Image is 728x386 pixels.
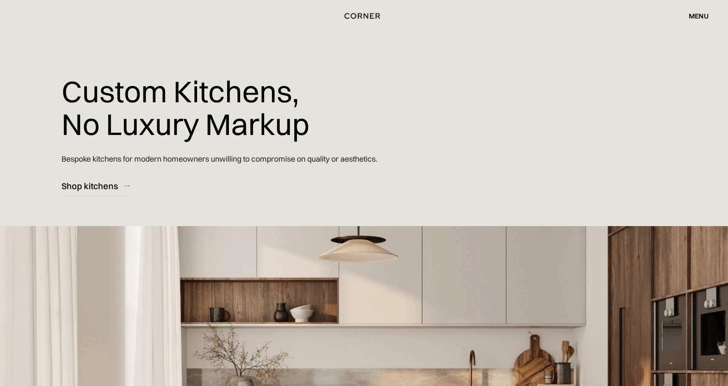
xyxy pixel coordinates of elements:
a: Shop kitchens [62,175,130,196]
h1: Custom Kitchens, No Luxury Markup [62,69,309,147]
div: menu [689,12,709,19]
div: menu [680,9,709,23]
div: Shop kitchens [62,180,118,192]
p: Bespoke kitchens for modern homeowners unwilling to compromise on quality or aesthetics. [62,147,377,171]
a: home [335,10,393,21]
